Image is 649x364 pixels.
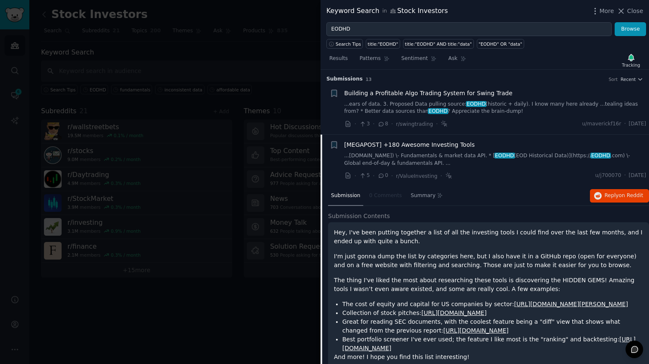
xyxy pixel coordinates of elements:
span: · [391,172,393,180]
li: The cost of equity and capital for US companies by sector: [342,300,643,309]
span: 13 [366,77,372,82]
span: in [382,8,387,15]
a: Building a Profitable Algo Trading System for Swing Trade [344,89,513,98]
p: And more! I hope you find this list interesting! [334,353,643,361]
div: Keyword Search Stock Investors [326,6,448,16]
a: [URL][DOMAIN_NAME] [443,327,509,334]
span: Search Tips [336,41,361,47]
button: Replyon Reddit [590,189,649,203]
button: Tracking [619,52,643,69]
a: "EODHD" OR "data" [477,39,524,49]
span: EODHD [428,108,448,114]
p: The thing I've liked the most about researching these tools is discovering the HIDDEN GEMS! Amazi... [334,276,643,294]
span: r/ValueInvesting [396,173,437,179]
a: title:"EODHD" AND title:"data" [403,39,474,49]
span: r/swingtrading [396,121,433,127]
p: I'm just gonna dump the list by categories here, but I also have it in a GitHub repo (open for ev... [334,252,643,270]
span: Close [627,7,643,16]
span: Summary [411,192,435,200]
span: Submission [331,192,360,200]
span: u/maverickf16r [582,120,621,128]
a: title:"EODHD" [366,39,400,49]
span: Submission Contents [328,212,390,221]
span: · [624,172,626,179]
a: Patterns [357,52,392,69]
span: EODHD [590,153,611,159]
span: · [354,120,356,128]
div: title:"EODHD" [368,41,398,47]
span: · [624,120,626,128]
span: Ask [448,55,458,62]
span: · [354,172,356,180]
div: title:"EODHD" AND title:"data" [405,41,472,47]
button: More [591,7,614,16]
p: Hey, I've been putting together a list of all the investing tools I could find over the last few ... [334,228,643,246]
span: [DATE] [629,172,646,179]
li: Best portfolio screener I've ever used; the feature I like most is the "ranking" and backtesting: [342,335,643,353]
span: Sentiment [401,55,428,62]
button: Browse [615,22,646,36]
span: u/j700070 [595,172,621,179]
span: Reply [605,192,643,200]
span: · [373,120,375,128]
span: Patterns [359,55,380,62]
span: Submission s [326,75,363,83]
span: · [436,120,438,128]
button: Close [617,7,643,16]
a: [URL][DOMAIN_NAME][PERSON_NAME] [514,301,628,307]
li: Great for reading SEC documents, with the coolest feature being a "diff" view that shows what cha... [342,317,643,335]
a: ...ears of data. 3. Proposed Data pulling source:EODHD(historic + daily). I know many here alread... [344,101,646,115]
button: Recent [621,76,643,82]
span: EODHD [494,153,515,159]
span: 0 [378,172,388,179]
span: · [440,172,442,180]
a: Sentiment [398,52,440,69]
div: "EODHD" OR "data" [478,41,522,47]
a: [URL][DOMAIN_NAME] [421,309,487,316]
a: [MEGAPOST] +180 Awesome Investing Tools [344,140,475,149]
div: Sort [609,76,618,82]
div: Tracking [622,62,640,68]
span: · [373,172,375,180]
span: [DATE] [629,120,646,128]
button: Search Tips [326,39,363,49]
input: Try a keyword related to your business [326,22,612,36]
span: Recent [621,76,636,82]
span: More [600,7,614,16]
span: · [391,120,393,128]
span: 3 [359,120,370,128]
a: ...[DOMAIN_NAME]) \- Fundamentals & market data API. * [EODHD(EOD Historical Data)](https://EODHD... [344,152,646,167]
span: on Reddit [619,192,643,198]
a: Results [326,52,351,69]
span: 8 [378,120,388,128]
span: EODHD [466,101,486,107]
a: Ask [445,52,469,69]
span: 5 [359,172,370,179]
span: Results [329,55,348,62]
a: [URL][DOMAIN_NAME] [342,336,636,351]
li: Collection of stock pitches: [342,309,643,317]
